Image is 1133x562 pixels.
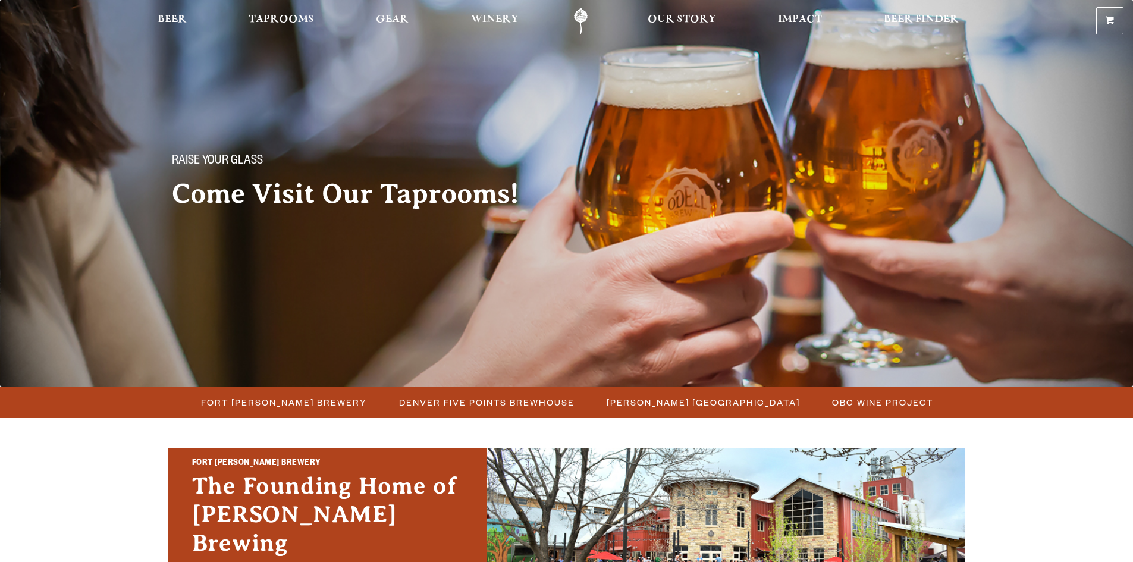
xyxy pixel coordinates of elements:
[600,394,806,411] a: [PERSON_NAME] [GEOGRAPHIC_DATA]
[249,15,314,24] span: Taprooms
[376,15,409,24] span: Gear
[471,15,519,24] span: Winery
[392,394,580,411] a: Denver Five Points Brewhouse
[825,394,939,411] a: OBC Wine Project
[648,15,716,24] span: Our Story
[770,8,830,34] a: Impact
[150,8,194,34] a: Beer
[607,394,800,411] span: [PERSON_NAME] [GEOGRAPHIC_DATA]
[778,15,822,24] span: Impact
[368,8,416,34] a: Gear
[558,8,603,34] a: Odell Home
[172,154,263,169] span: Raise your glass
[876,8,966,34] a: Beer Finder
[832,394,933,411] span: OBC Wine Project
[884,15,959,24] span: Beer Finder
[158,15,187,24] span: Beer
[399,394,575,411] span: Denver Five Points Brewhouse
[241,8,322,34] a: Taprooms
[192,456,463,472] h2: Fort [PERSON_NAME] Brewery
[201,394,367,411] span: Fort [PERSON_NAME] Brewery
[194,394,373,411] a: Fort [PERSON_NAME] Brewery
[172,179,543,209] h2: Come Visit Our Taprooms!
[463,8,526,34] a: Winery
[640,8,724,34] a: Our Story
